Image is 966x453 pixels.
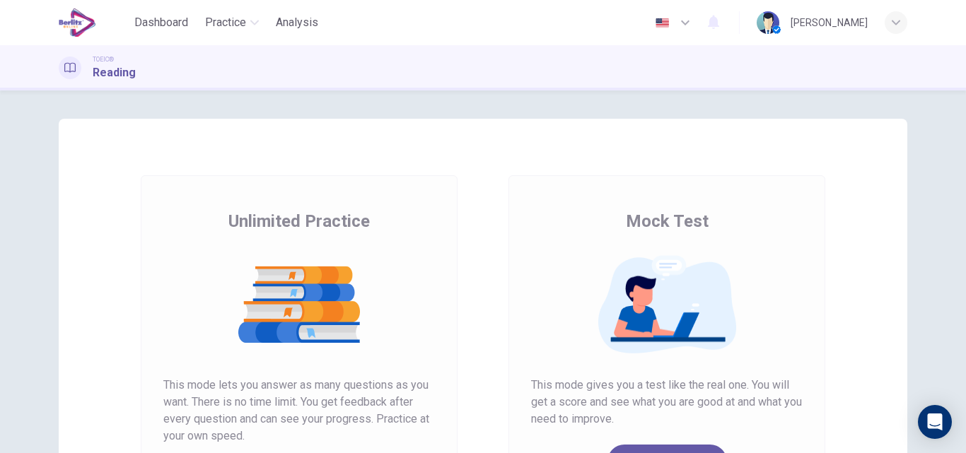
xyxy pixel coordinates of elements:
button: Analysis [270,10,324,35]
span: Mock Test [626,210,709,233]
button: Practice [199,10,264,35]
div: [PERSON_NAME] [791,14,868,31]
div: Open Intercom Messenger [918,405,952,439]
h1: Reading [93,64,136,81]
img: EduSynch logo [59,8,96,37]
span: This mode gives you a test like the real one. You will get a score and see what you are good at a... [531,377,803,428]
span: Dashboard [134,14,188,31]
span: Practice [205,14,246,31]
span: TOEIC® [93,54,114,64]
img: Profile picture [757,11,779,34]
img: en [653,18,671,28]
button: Dashboard [129,10,194,35]
span: This mode lets you answer as many questions as you want. There is no time limit. You get feedback... [163,377,435,445]
a: EduSynch logo [59,8,129,37]
span: Unlimited Practice [228,210,370,233]
span: Analysis [276,14,318,31]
